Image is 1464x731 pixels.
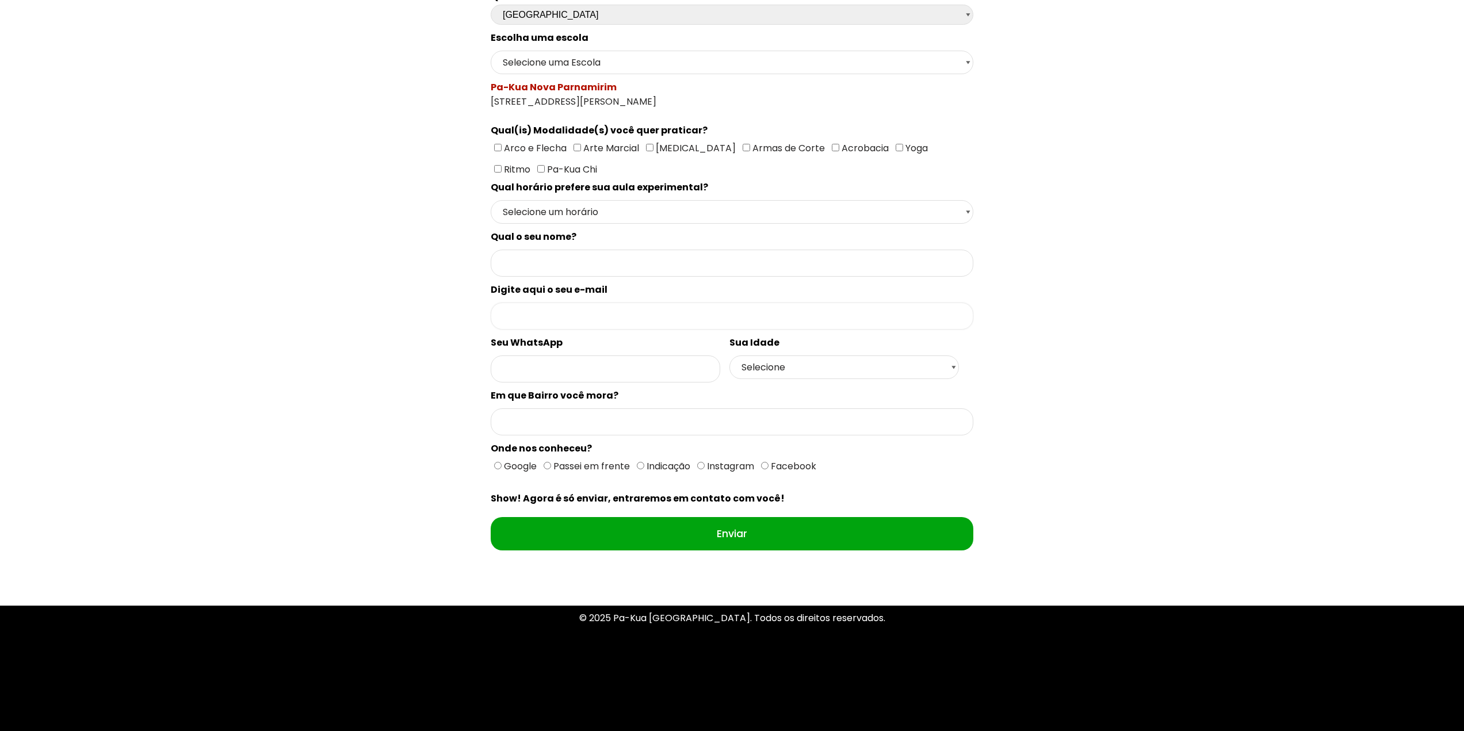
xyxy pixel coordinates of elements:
spam: Escolha uma escola [491,31,588,44]
input: Acrobacia [832,144,839,151]
span: Acrobacia [839,141,889,155]
input: Arte Marcial [574,144,581,151]
input: Arco e Flecha [494,144,502,151]
spam: Qual(is) Modalidade(s) você quer praticar? [491,124,708,137]
a: Política de Privacidade [681,659,783,672]
p: | Movido a [404,708,522,724]
spam: Qual o seu nome? [491,230,576,243]
div: [STREET_ADDRESS][PERSON_NAME] [491,80,973,109]
spam: Digite aqui o seu e-mail [491,283,607,296]
a: WordPress [473,709,522,722]
input: Instagram [697,462,705,469]
spam: Pa-Kua Nova Parnamirim [491,81,617,94]
span: Arco e Flecha [502,141,567,155]
a: Neve [404,709,427,722]
span: Passei em frente [551,460,630,473]
spam: Seu WhatsApp [491,336,563,349]
form: Formulário de contacto [491,30,973,574]
spam: Em que Bairro você mora? [491,389,618,402]
spam: Sua Idade [729,336,779,349]
span: Armas de Corte [750,141,825,155]
spam: Onde nos conheceu? [491,442,592,455]
input: Google [494,462,502,469]
input: Passei em frente [544,462,551,469]
span: Instagram [705,460,754,473]
span: Indicação [644,460,690,473]
span: [MEDICAL_DATA] [653,141,736,155]
input: Armas de Corte [743,144,750,151]
spam: Qual horário prefere sua aula experimental? [491,181,708,194]
span: Arte Marcial [581,141,639,155]
spam: Show! Agora é só enviar, entraremos em contato com você! [491,492,785,505]
input: Pa-Kua Chi [537,165,545,173]
span: Yoga [903,141,928,155]
input: Indicação [637,462,644,469]
span: Pa-Kua Chi [545,163,597,176]
input: Ritmo [494,165,502,173]
input: [MEDICAL_DATA] [646,144,653,151]
span: Google [502,460,537,473]
span: Facebook [769,460,816,473]
p: © 2025 Pa-Kua [GEOGRAPHIC_DATA]. Todos os direitos reservados. [404,610,1060,626]
input: Facebook [761,462,769,469]
span: Ritmo [502,163,530,176]
input: Enviar [491,517,973,550]
input: Yoga [896,144,903,151]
